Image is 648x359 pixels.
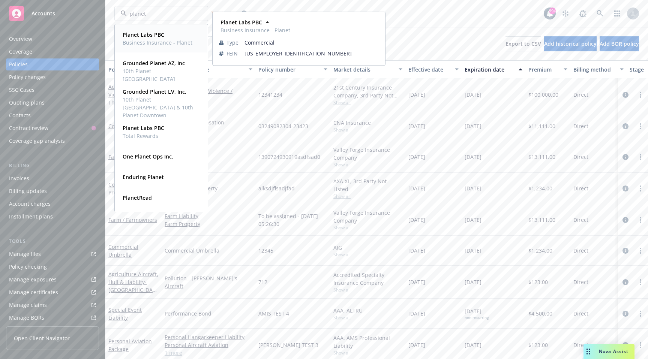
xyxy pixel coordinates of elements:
[333,177,402,193] div: AXA XL, 3rd Party Not Listed
[636,122,645,131] a: more
[6,274,99,286] a: Manage exposures
[258,341,318,349] span: [PERSON_NAME] TEST 3
[123,39,192,46] span: Business Insurance - Planet
[528,278,548,286] span: $123.00
[465,66,514,73] div: Expiration date
[599,348,628,355] span: Nova Assist
[621,278,630,287] a: circleInformation
[9,185,47,197] div: Billing updates
[9,312,44,324] div: Manage BORs
[123,174,164,181] strong: Enduring Planet
[165,310,252,317] a: Performance Bond
[558,6,573,21] a: Stop snowing
[108,338,152,353] a: Personal Aviation Package
[6,211,99,223] a: Installment plans
[9,172,29,184] div: Invoices
[226,39,238,46] span: Type
[123,88,186,95] strong: Grounded Planet LV, Inc.
[14,334,70,342] span: Open Client Navigator
[6,162,99,169] div: Billing
[333,307,402,314] div: AAA, ALTRU
[408,216,425,224] span: [DATE]
[6,33,99,45] a: Overview
[9,299,47,311] div: Manage claims
[636,278,645,287] a: more
[211,10,238,16] span: Test Account
[333,350,402,356] span: Show all
[333,146,402,162] div: Valley Forge Insurance Company
[528,153,555,161] span: $13,111.00
[549,7,556,14] div: 99+
[528,247,552,254] span: $1,234.00
[600,40,639,47] span: Add BOR policy
[258,91,282,99] span: 12341234
[165,349,252,357] a: 1 more
[408,91,425,99] span: [DATE]
[333,334,402,350] div: AAA, AMS Professional Liability
[165,126,252,134] a: Flood
[573,216,588,224] span: Direct
[9,71,46,83] div: Policy changes
[528,184,552,192] span: $1,234.00
[165,118,252,126] a: Workers' Compensation
[544,40,597,47] span: Add historical policy
[6,286,99,298] a: Manage certificates
[465,184,481,192] span: [DATE]
[573,66,615,73] div: Billing method
[108,66,150,73] div: Policy details
[636,215,645,224] a: more
[465,315,489,320] div: non-recurring
[528,216,555,224] span: $13,111.00
[123,60,185,67] strong: Grounded Planet AZ, Inc
[333,119,402,127] div: CNA Insurance
[108,83,154,106] a: Act of Workplace Violence / Stalking Threat
[465,91,481,99] span: [DATE]
[6,312,99,324] a: Manage BORs
[9,109,31,121] div: Contacts
[610,6,625,21] a: Switch app
[408,278,425,286] span: [DATE]
[108,306,142,321] a: Special Event Liability
[6,135,99,147] a: Coverage gap analysis
[258,310,289,317] span: AMIS TEST 4
[6,122,99,134] a: Contract review
[6,97,99,109] a: Quoting plans
[465,278,481,286] span: [DATE]
[6,198,99,210] a: Account charges
[9,274,57,286] div: Manage exposures
[333,66,394,73] div: Market details
[583,344,593,359] div: Drag to move
[9,33,32,45] div: Overview
[330,60,405,78] button: Market details
[573,91,588,99] span: Direct
[220,26,290,34] span: Business Insurance - Planet
[408,66,450,73] div: Effective date
[544,36,597,51] button: Add historical policy
[9,211,53,223] div: Installment plans
[108,123,153,130] a: Commercial Flood
[105,60,162,78] button: Policy details
[636,90,645,99] a: more
[405,60,462,78] button: Effective date
[408,184,425,192] span: [DATE]
[465,216,481,224] span: [DATE]
[165,247,252,254] a: Commercial Umbrella
[333,287,402,293] span: Show all
[592,6,607,21] a: Search
[6,238,99,245] div: Tools
[6,71,99,83] a: Policy changes
[636,153,645,162] a: more
[165,341,252,349] a: Personal Aircraft Aviation
[505,40,541,47] span: Export to CSV
[165,212,252,220] a: Farm Liability
[9,261,47,273] div: Policy checking
[108,278,157,301] span: - [GEOGRAPHIC_DATA]
[258,212,327,228] span: To be assigned - [DATE] 05:26:30
[621,341,630,350] a: circleInformation
[575,6,590,21] a: Report a Bug
[244,49,379,57] span: [US_EMPLOYER_IDENTIFICATION_NUMBER]
[636,309,645,318] a: more
[528,91,558,99] span: $100,000.00
[258,153,320,161] span: 1390724930919asdfsad0
[333,271,402,287] div: Accredited Specialty Insurance Company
